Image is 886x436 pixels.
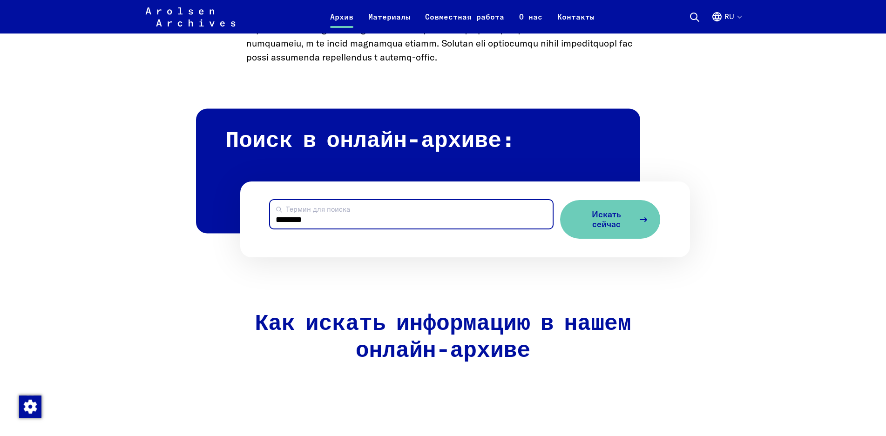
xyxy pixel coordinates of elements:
a: О нас [512,11,550,34]
img: Внести поправки в соглашение [19,396,41,418]
a: Архив [323,11,361,34]
button: Русский, выбор языка [711,11,741,34]
nav: Основной [323,6,602,28]
h2: Как искать информацию в нашем онлайн-архиве [246,310,640,364]
a: Материалы [361,11,418,34]
button: Искать сейчас [560,200,660,239]
h2: Поиск в онлайн-архиве: [196,109,640,234]
a: Совместная работа [418,11,512,34]
a: Контакты [550,11,602,34]
span: Искать сейчас [579,210,634,229]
